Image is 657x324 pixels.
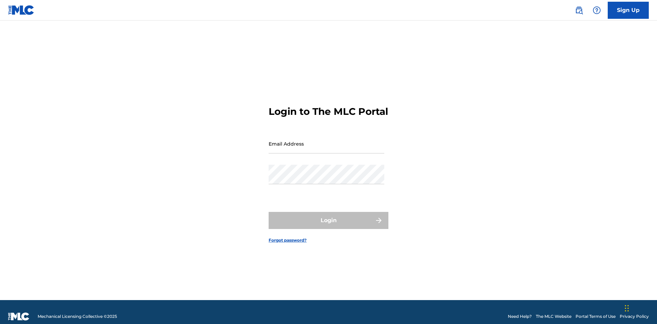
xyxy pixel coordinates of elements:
iframe: Chat Widget [623,291,657,324]
a: Public Search [572,3,586,17]
a: Privacy Policy [620,313,649,320]
a: The MLC Website [536,313,571,320]
a: Need Help? [508,313,532,320]
img: help [593,6,601,14]
div: Drag [625,298,629,319]
h3: Login to The MLC Portal [269,106,388,118]
img: logo [8,312,29,321]
img: MLC Logo [8,5,35,15]
span: Mechanical Licensing Collective © 2025 [38,313,117,320]
a: Forgot password? [269,237,307,243]
img: search [575,6,583,14]
a: Portal Terms of Use [576,313,616,320]
div: Help [590,3,604,17]
a: Sign Up [608,2,649,19]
